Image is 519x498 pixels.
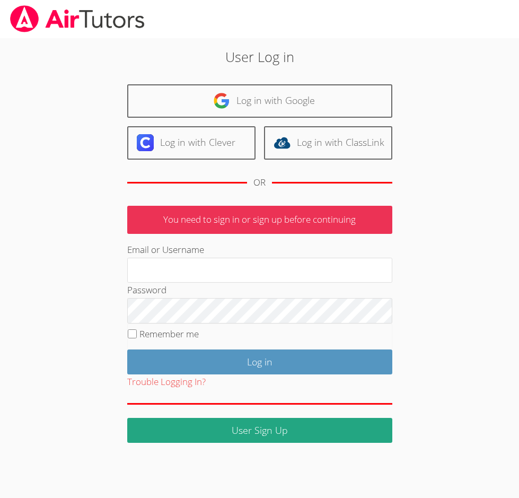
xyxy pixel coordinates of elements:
label: Password [127,284,166,296]
a: Log in with Google [127,84,392,118]
button: Trouble Logging In? [127,374,206,390]
label: Remember me [139,328,199,340]
a: User Sign Up [127,418,392,443]
p: You need to sign in or sign up before continuing [127,206,392,234]
input: Log in [127,350,392,374]
a: Log in with ClassLink [264,126,392,160]
a: Log in with Clever [127,126,256,160]
h2: User Log in [73,47,446,67]
img: airtutors_banner-c4298cdbf04f3fff15de1276eac7730deb9818008684d7c2e4769d2f7ddbe033.png [9,5,146,32]
img: google-logo-50288ca7cdecda66e5e0955fdab243c47b7ad437acaf1139b6f446037453330a.svg [213,92,230,109]
img: classlink-logo-d6bb404cc1216ec64c9a2012d9dc4662098be43eaf13dc465df04b49fa7ab582.svg [274,134,291,151]
div: OR [253,175,266,190]
img: clever-logo-6eab21bc6e7a338710f1a6ff85c0baf02591cd810cc4098c63d3a4b26e2feb20.svg [137,134,154,151]
label: Email or Username [127,243,204,256]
